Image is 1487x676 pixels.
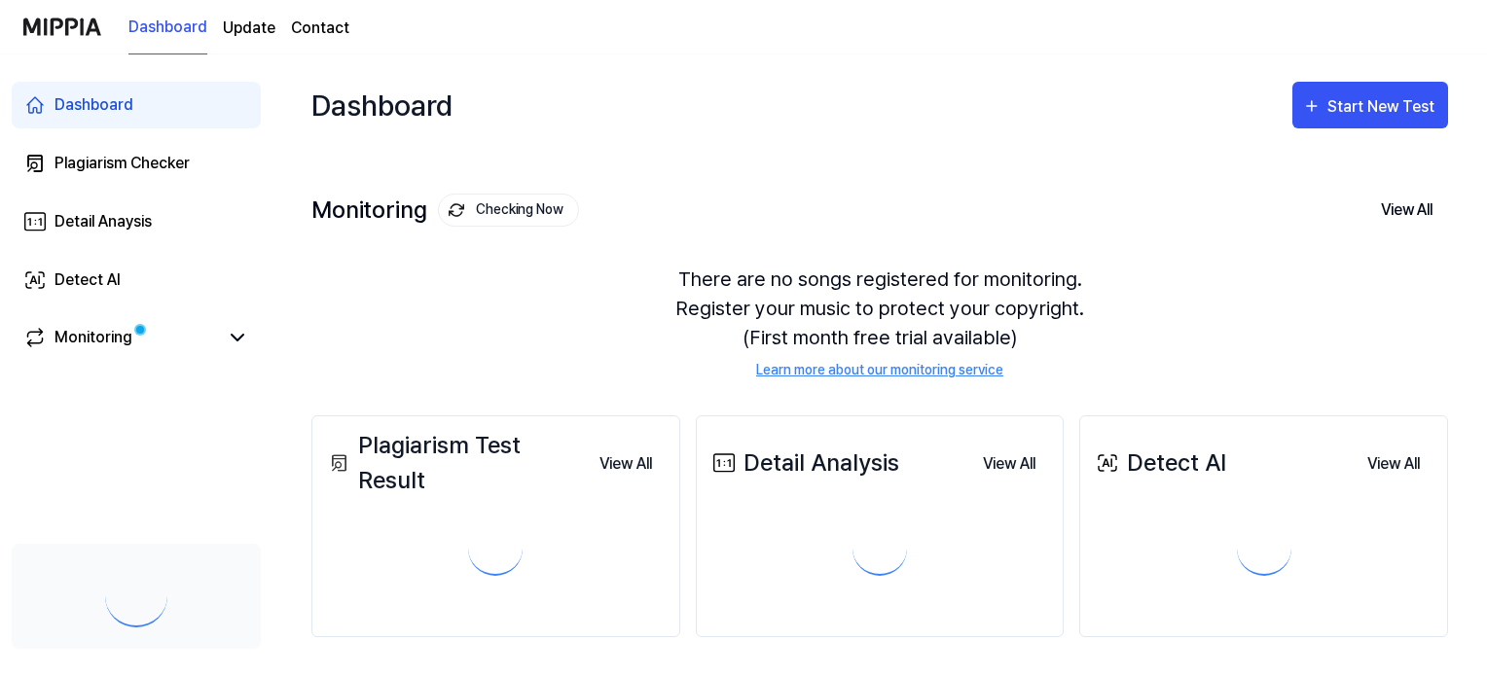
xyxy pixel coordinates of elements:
[584,445,668,483] button: View All
[54,326,132,349] div: Monitoring
[438,194,579,227] button: Checking Now
[128,1,207,54] a: Dashboard
[1092,445,1226,480] div: Detect AI
[449,202,464,218] img: monitoring Icon
[1292,82,1448,128] button: Start New Test
[54,268,121,292] div: Detect AI
[1352,445,1435,483] button: View All
[54,210,152,233] div: Detail Anaysis
[967,445,1051,483] button: View All
[1365,190,1448,231] button: View All
[12,198,261,245] a: Detail Anaysis
[708,445,899,480] div: Detail Analysis
[311,74,453,136] div: Dashboard
[1327,94,1438,120] div: Start New Test
[324,428,584,498] div: Plagiarism Test Result
[23,326,218,349] a: Monitoring
[12,140,261,187] a: Plagiarism Checker
[12,257,261,303] a: Detect AI
[223,17,275,40] a: Update
[584,444,668,483] a: View All
[1352,444,1435,483] a: View All
[756,360,1003,380] a: Learn more about our monitoring service
[54,152,190,175] div: Plagiarism Checker
[967,444,1051,483] a: View All
[12,82,261,128] a: Dashboard
[311,194,579,227] div: Monitoring
[291,17,349,40] a: Contact
[54,93,133,117] div: Dashboard
[311,241,1448,404] div: There are no songs registered for monitoring. Register your music to protect your copyright. (Fir...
